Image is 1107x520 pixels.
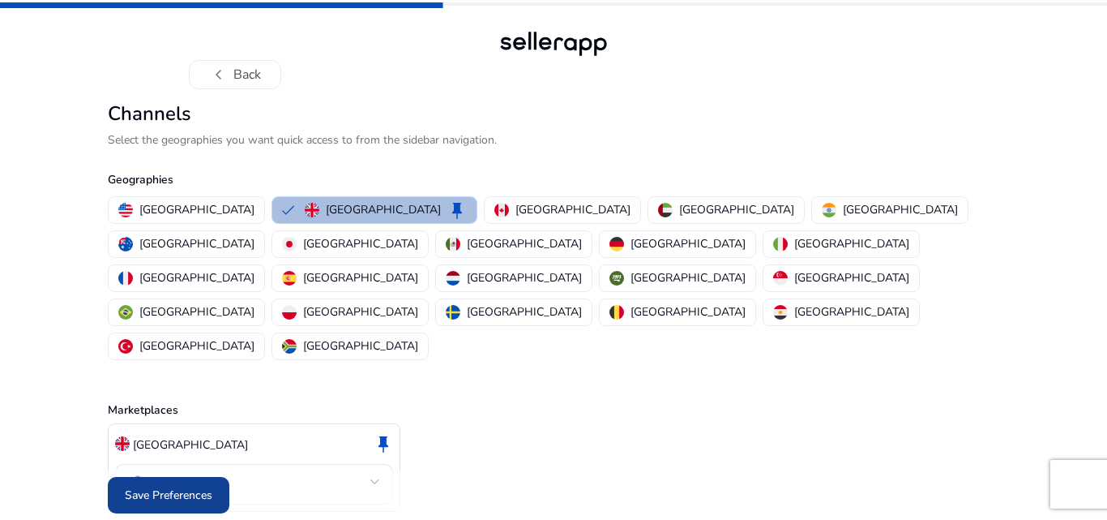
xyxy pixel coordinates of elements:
p: [GEOGRAPHIC_DATA] [326,201,441,218]
p: [GEOGRAPHIC_DATA] [139,337,254,355]
p: [GEOGRAPHIC_DATA] [515,201,630,218]
img: sg.svg [773,271,788,286]
span: Save Preferences [125,487,212,504]
img: pl.svg [282,305,297,320]
p: [GEOGRAPHIC_DATA] [139,201,254,218]
p: Marketplaces [108,402,999,419]
button: chevron_leftBack [189,60,281,89]
span: keep [374,434,393,453]
img: in.svg [822,203,836,217]
p: [GEOGRAPHIC_DATA] [794,303,909,320]
img: fr.svg [118,271,133,286]
p: [GEOGRAPHIC_DATA] [303,235,418,252]
p: [GEOGRAPHIC_DATA] [679,201,794,218]
h2: Channels [108,102,999,126]
p: [GEOGRAPHIC_DATA] [303,269,418,286]
img: au.svg [118,237,133,251]
img: it.svg [773,237,788,251]
img: mx.svg [446,237,460,251]
p: [GEOGRAPHIC_DATA] [467,235,582,252]
img: za.svg [282,339,297,354]
p: [GEOGRAPHIC_DATA] [794,269,909,286]
p: [GEOGRAPHIC_DATA] [794,235,909,252]
img: ae.svg [658,203,673,217]
p: [GEOGRAPHIC_DATA] [630,235,746,252]
p: [GEOGRAPHIC_DATA] [139,303,254,320]
img: ca.svg [494,203,509,217]
img: de.svg [609,237,624,251]
img: tr.svg [118,339,133,354]
img: nl.svg [446,271,460,286]
p: [GEOGRAPHIC_DATA] [133,436,248,453]
p: [GEOGRAPHIC_DATA] [303,337,418,355]
p: Select the geographies you want quick access to from the sidebar navigation. [108,131,999,148]
button: Save Preferences [108,477,229,514]
img: eg.svg [773,305,788,320]
p: Geographies [108,171,999,188]
p: [GEOGRAPHIC_DATA] [843,201,958,218]
p: [GEOGRAPHIC_DATA] [139,269,254,286]
img: jp.svg [282,237,297,251]
img: es.svg [282,271,297,286]
p: [GEOGRAPHIC_DATA] [303,303,418,320]
p: [GEOGRAPHIC_DATA] [630,303,746,320]
img: uk.svg [305,203,319,217]
img: br.svg [118,305,133,320]
img: be.svg [609,305,624,320]
p: [GEOGRAPHIC_DATA] [467,303,582,320]
img: us.svg [118,203,133,217]
img: uk.svg [115,436,130,451]
span: chevron_left [209,65,229,84]
img: se.svg [446,305,460,320]
p: [GEOGRAPHIC_DATA] [139,235,254,252]
img: sa.svg [609,271,624,286]
span: keep [447,200,467,220]
p: [GEOGRAPHIC_DATA] [467,269,582,286]
p: [GEOGRAPHIC_DATA] [630,269,746,286]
